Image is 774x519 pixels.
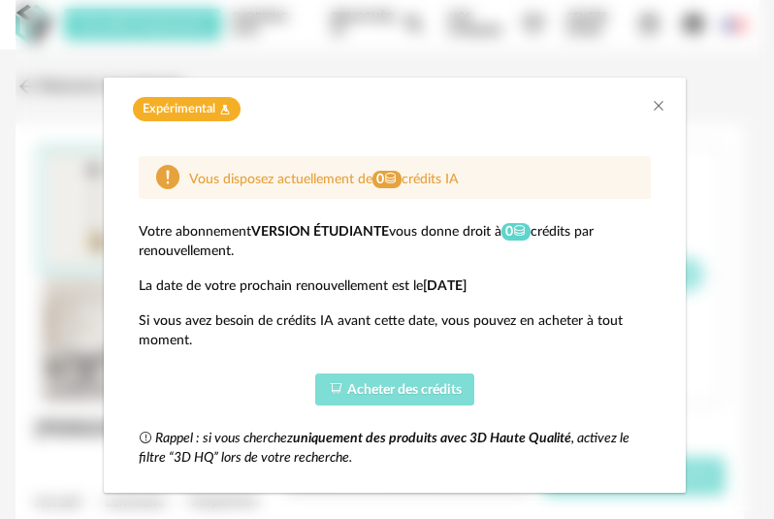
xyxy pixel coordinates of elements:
span: Acheter des crédits [347,383,462,397]
span: [DATE] [423,279,467,293]
div: Si vous avez besoin de crédits IA avant cette date, vous pouvez en acheter à tout moment. [139,311,651,350]
span: 0 [501,223,531,241]
div: La date de votre prochain renouvellement est le [139,276,651,296]
button: Acheter des crédits [315,373,474,405]
div: Votre abonnement vous donne droit à crédits par renouvellement. [139,222,651,261]
span: 0 [372,171,402,188]
div: dialog [104,78,686,493]
span: Version étudiante [251,225,389,239]
span: Flask icon [219,101,231,117]
button: Close [651,97,666,117]
span: Expérimental [143,101,215,117]
span: Rappel : si vous cherchez , activez le filtre “3D HQ” lors de votre recherche. [139,432,629,465]
b: uniquement des produits avec 3D Haute Qualité [293,432,571,445]
div: Vous disposez actuellement de crédits IA [189,170,459,190]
